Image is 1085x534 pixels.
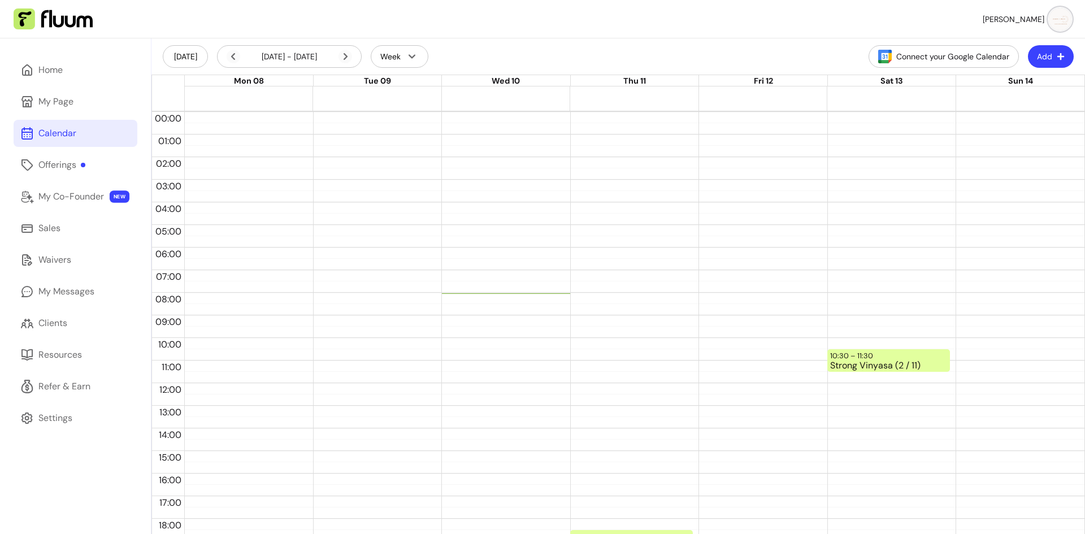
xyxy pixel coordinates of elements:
span: 09:00 [153,316,184,328]
span: 12:00 [157,384,184,396]
div: 10:30 – 11:30 [830,350,876,361]
span: 02:00 [153,158,184,170]
div: My Page [38,95,73,108]
span: 03:00 [153,180,184,192]
a: Refer & Earn [14,373,137,400]
span: Sun 14 [1008,76,1033,86]
button: Add [1028,45,1074,68]
button: avatar[PERSON_NAME] [983,8,1071,31]
div: My Co-Founder [38,190,104,203]
div: 10:30 – 11:30Strong Vinyasa (2 / 11) [827,349,951,372]
span: 01:00 [155,135,184,147]
img: Fluum Logo [14,8,93,30]
div: Settings [38,411,72,425]
span: [PERSON_NAME] [983,14,1044,25]
div: Calendar [38,127,76,140]
a: My Page [14,88,137,115]
div: Sales [38,222,60,235]
span: NEW [110,190,129,203]
span: 00:00 [152,112,184,124]
div: Offerings [38,158,85,172]
button: Week [371,45,428,68]
button: Sun 14 [1008,75,1033,88]
span: Fri 12 [754,76,773,86]
div: Waivers [38,253,71,267]
div: My Messages [38,285,94,298]
span: 11:00 [159,361,184,373]
span: Wed 10 [492,76,520,86]
a: Home [14,57,137,84]
span: 16:00 [156,474,184,486]
span: 17:00 [157,497,184,509]
img: avatar [1049,8,1071,31]
div: Strong Vinyasa (2 / 11) [830,361,948,371]
span: 06:00 [153,248,184,260]
div: Resources [38,348,82,362]
a: My Co-Founder NEW [14,183,137,210]
button: Tue 09 [364,75,391,88]
span: Thu 11 [623,76,646,86]
span: Tue 09 [364,76,391,86]
span: 05:00 [153,225,184,237]
a: Calendar [14,120,137,147]
a: Resources [14,341,137,368]
span: 07:00 [153,271,184,283]
a: My Messages [14,278,137,305]
span: 10:00 [155,338,184,350]
div: Refer & Earn [38,380,90,393]
span: Mon 08 [234,76,264,86]
button: Wed 10 [492,75,520,88]
span: 13:00 [157,406,184,418]
button: Sat 13 [880,75,903,88]
span: 15:00 [156,451,184,463]
button: Fri 12 [754,75,773,88]
span: Sat 13 [880,76,903,86]
span: 18:00 [156,519,184,531]
span: 14:00 [156,429,184,441]
div: [DATE] - [DATE] [227,50,352,63]
img: Google Calendar Icon [878,50,892,63]
a: Clients [14,310,137,337]
span: 04:00 [153,203,184,215]
div: Home [38,63,63,77]
a: Waivers [14,246,137,273]
button: Mon 08 [234,75,264,88]
a: Settings [14,405,137,432]
div: Clients [38,316,67,330]
span: 08:00 [153,293,184,305]
a: Sales [14,215,137,242]
button: Connect your Google Calendar [869,45,1019,68]
a: Offerings [14,151,137,179]
button: [DATE] [163,45,208,68]
button: Thu 11 [623,75,646,88]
